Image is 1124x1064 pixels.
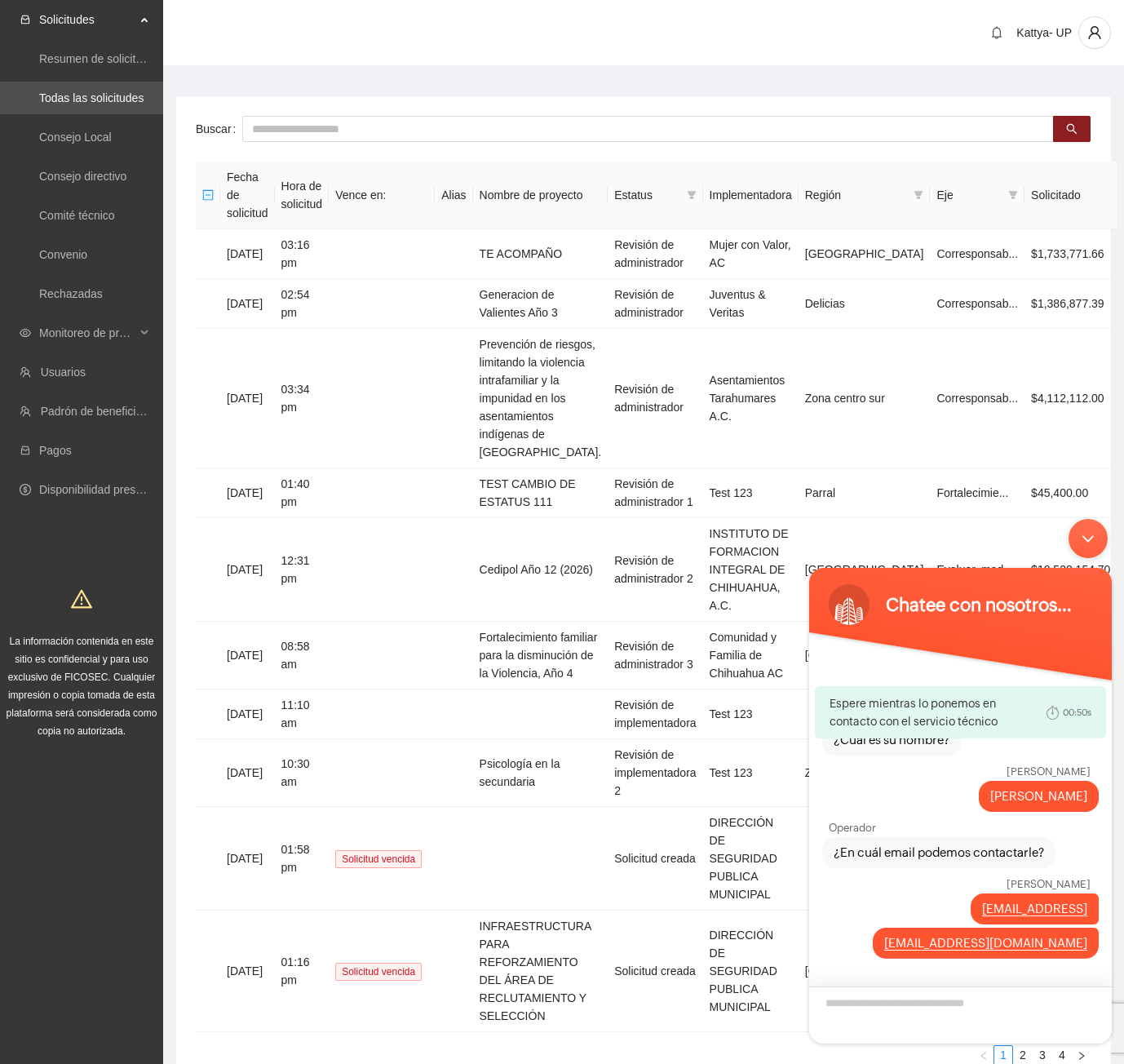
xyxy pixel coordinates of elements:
span: user [1079,25,1110,40]
span: Fortalecimie... [936,486,1008,499]
span: warning [71,588,92,610]
a: Usuarios [41,366,86,379]
td: DIRECCIÓN DE SEGURIDAD PUBLICA MUNICIPAL [703,911,799,1032]
td: [DATE] [220,329,275,468]
a: 2 [1014,1046,1032,1064]
td: Test 123 [703,468,799,518]
span: Solicitudes [39,3,135,36]
td: TE ACOMPAÑO [473,229,608,279]
td: 08:58 am [275,622,330,689]
span: minus-square [202,189,214,201]
a: Padrón de beneficiarios [41,405,161,418]
span: Solicitud vencida [335,963,422,981]
th: Vence en: [329,162,435,229]
a: 3 [1033,1046,1051,1064]
span: filter [684,183,700,207]
td: 01:58 pm [275,807,330,911]
td: 03:34 pm [275,329,330,468]
span: left [979,1051,989,1061]
th: Alias [435,162,472,229]
td: 02:54 pm [275,279,330,329]
td: [GEOGRAPHIC_DATA] [799,622,931,689]
td: Revisión de administrador 1 [608,468,702,518]
th: Nombre de proyecto [473,162,608,229]
a: Convenio [39,248,87,261]
td: [DATE] [220,739,275,807]
iframe: SalesIQ Chatwindow [801,511,1120,1052]
th: Solicitado [1024,162,1117,229]
span: inbox [20,14,31,25]
td: Juventus & Veritas [703,279,799,329]
span: search [1066,123,1078,136]
th: Hora de solicitud [275,162,330,229]
td: DIRECCIÓN DE SEGURIDAD PUBLICA MUNICIPAL [703,807,799,911]
span: filter [1005,183,1021,207]
td: $4,112,112.00 [1024,329,1117,468]
td: Mujer con Valor, AC [703,229,799,279]
td: Revisión de implementadora 2 [608,739,702,807]
td: Generacion de Valientes Año 3 [473,279,608,329]
td: TEST CAMBIO DE ESTATUS 111 [473,468,608,518]
td: Cedipol Año 12 (2026) [473,518,608,622]
span: La información contenida en este sitio es confidencial y para uso exclusivo de FICOSEC. Cualquier... [7,636,157,737]
td: Revisión de administrador 3 [608,622,702,689]
th: Fecha de solicitud [220,162,275,229]
a: Disponibilidad presupuestal [39,483,179,496]
td: [DATE] [220,518,275,622]
button: search [1053,116,1091,142]
span: Corresponsab... [936,392,1018,405]
td: Psicología en la secundaria [473,739,608,807]
span: Kattya- UP [1016,26,1072,39]
td: [DATE] [220,689,275,739]
td: Test 123 [703,739,799,807]
td: Delicias [799,279,931,329]
td: [GEOGRAPHIC_DATA] [799,229,931,279]
span: eye [20,327,31,339]
a: Pagos [39,444,72,457]
td: [DATE] [220,622,275,689]
td: INFRAESTRUCTURA PARA REFORZAMIENTO DEL ÁREA DE RECLUTAMIENTO Y SELECCIÓN [473,911,608,1032]
a: 1 [994,1046,1012,1064]
button: bell [984,20,1010,46]
td: [GEOGRAPHIC_DATA] [799,518,931,622]
span: filter [914,190,923,200]
td: $45,400.00 [1024,468,1117,518]
td: 03:16 pm [275,229,330,279]
td: [DATE] [220,807,275,911]
a: Consejo directivo [39,170,126,183]
td: 01:40 pm [275,468,330,518]
span: filter [687,190,697,200]
td: Zona centro sur [799,739,931,807]
td: Revisión de administrador [608,279,702,329]
a: 4 [1053,1046,1071,1064]
span: Solicitud vencida [335,850,422,868]
th: Implementadora [703,162,799,229]
td: 01:16 pm [275,911,330,1032]
span: filter [1008,190,1018,200]
span: Corresponsab... [936,297,1018,310]
td: 12:31 pm [275,518,330,622]
td: Parral [799,468,931,518]
td: Revisión de administrador 2 [608,518,702,622]
span: Monitoreo de proyectos [39,317,135,349]
td: 11:10 am [275,689,330,739]
button: user [1078,16,1111,49]
td: [DATE] [220,279,275,329]
span: bell [985,26,1009,39]
span: Estatus [614,186,679,204]
td: INSTITUTO DE FORMACION INTEGRAL DE CHIHUAHUA, A.C. [703,518,799,622]
a: Resumen de solicitudes por aprobar [39,52,223,65]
